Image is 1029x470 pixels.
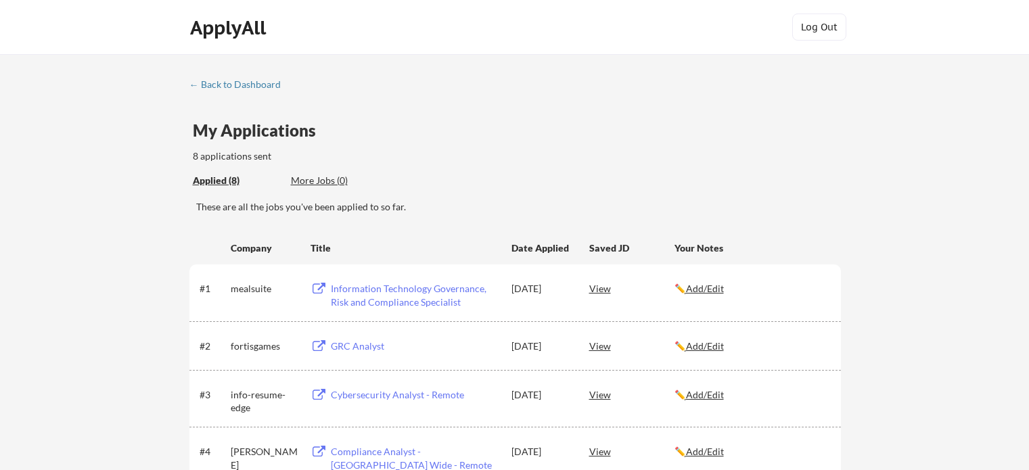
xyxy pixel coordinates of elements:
[193,149,455,163] div: 8 applications sent
[291,174,390,187] div: More Jobs (0)
[511,282,571,296] div: [DATE]
[674,445,829,459] div: ✏️
[311,241,499,255] div: Title
[193,174,281,187] div: Applied (8)
[792,14,846,41] button: Log Out
[589,276,674,300] div: View
[589,382,674,406] div: View
[200,339,226,353] div: #2
[189,80,291,89] div: ← Back to Dashboard
[190,16,270,39] div: ApplyAll
[589,235,674,260] div: Saved JD
[291,174,390,188] div: These are job applications we think you'd be a good fit for, but couldn't apply you to automatica...
[189,79,291,93] a: ← Back to Dashboard
[589,439,674,463] div: View
[331,388,499,402] div: Cybersecurity Analyst - Remote
[231,241,298,255] div: Company
[686,389,724,400] u: Add/Edit
[674,339,829,353] div: ✏️
[231,388,298,415] div: info-resume-edge
[674,241,829,255] div: Your Notes
[200,445,226,459] div: #4
[674,282,829,296] div: ✏️
[200,388,226,402] div: #3
[686,446,724,457] u: Add/Edit
[331,339,499,353] div: GRC Analyst
[589,333,674,358] div: View
[511,241,571,255] div: Date Applied
[511,339,571,353] div: [DATE]
[200,282,226,296] div: #1
[511,388,571,402] div: [DATE]
[686,340,724,352] u: Add/Edit
[686,283,724,294] u: Add/Edit
[231,339,298,353] div: fortisgames
[193,174,281,188] div: These are all the jobs you've been applied to so far.
[511,445,571,459] div: [DATE]
[193,122,327,139] div: My Applications
[231,282,298,296] div: mealsuite
[196,200,841,214] div: These are all the jobs you've been applied to so far.
[674,388,829,402] div: ✏️
[331,282,499,308] div: Information Technology Governance, Risk and Compliance Specialist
